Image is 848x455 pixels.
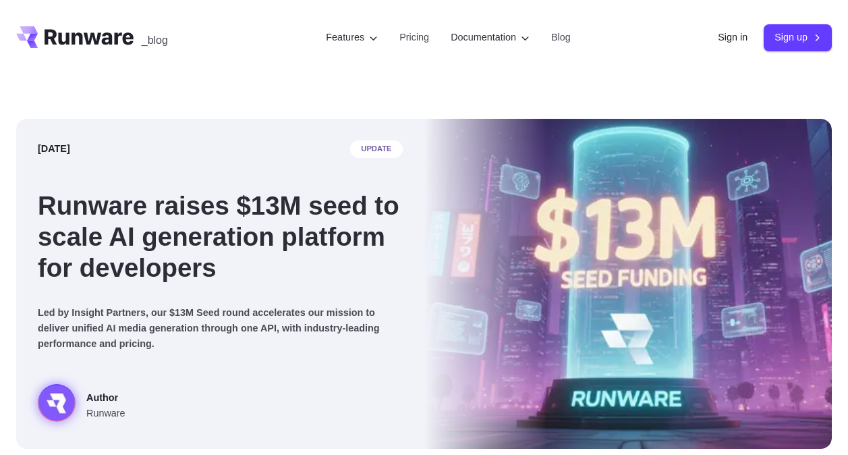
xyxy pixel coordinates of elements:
label: Features [326,30,378,45]
a: Blog [551,30,571,45]
img: Futuristic city scene with neon lights showing Runware announcement of $13M seed funding in large... [424,119,832,449]
span: Runware [86,406,125,421]
p: Led by Insight Partners, our $13M Seed round accelerates our mission to deliver unified AI media ... [38,305,403,352]
a: Go to / [16,26,134,48]
a: _blog [142,26,168,48]
span: update [350,140,402,158]
a: Pricing [399,30,429,45]
time: [DATE] [38,141,70,157]
a: Futuristic city scene with neon lights showing Runware announcement of $13M seed funding in large... [38,384,125,427]
a: Sign up [764,24,832,51]
span: Author [86,390,125,406]
h1: Runware raises $13M seed to scale AI generation platform for developers [38,190,403,284]
label: Documentation [451,30,530,45]
span: _blog [142,35,168,46]
a: Sign in [718,30,747,45]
